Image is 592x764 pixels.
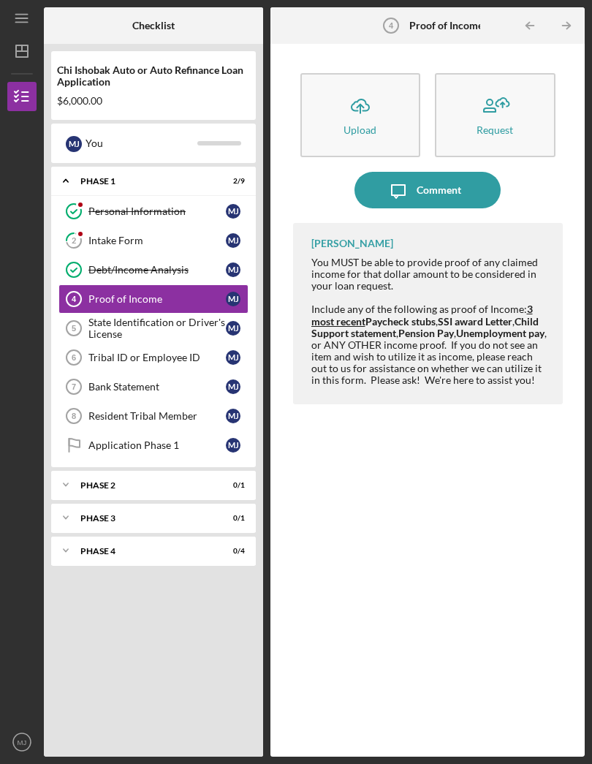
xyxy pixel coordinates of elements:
div: M J [226,409,240,423]
a: 5State Identification or Driver's LicenseMJ [58,314,248,343]
a: 7Bank StatementMJ [58,372,248,401]
div: M J [226,438,240,453]
div: Bank Statement [88,381,226,393]
div: Application Phase 1 [88,439,226,451]
div: 0 / 1 [219,481,245,490]
strong: Pension Pay [398,327,454,339]
div: M J [226,321,240,336]
div: Chi Ishobak Auto or Auto Refinance Loan Application [57,64,250,88]
text: MJ [18,738,27,746]
strong: Paycheck stubs [311,303,533,327]
div: Tribal ID or Employee ID [88,352,226,363]
div: Proof of Income [88,293,226,305]
div: You [86,131,197,156]
a: 8Resident Tribal MemberMJ [58,401,248,431]
button: Upload [300,73,421,157]
div: Debt/Income Analysis [88,264,226,276]
b: Proof of Income [409,20,483,31]
div: [PERSON_NAME] [311,238,393,249]
tspan: 6 [72,353,76,362]
div: Personal Information [88,205,226,217]
div: Phase 2 [80,481,208,490]
div: Phase 4 [80,547,208,556]
tspan: 5 [72,324,76,333]
button: Comment [354,172,501,208]
span: 3 most recent [311,303,533,327]
div: Intake Form [88,235,226,246]
div: M J [226,379,240,394]
tspan: 4 [72,295,77,303]
div: You MUST be able to provide proof of any claimed income for that dollar amount to be considered i... [311,257,548,386]
div: Resident Tribal Member [88,410,226,422]
strong: Child Support statement [311,315,539,339]
a: Application Phase 1MJ [58,431,248,460]
b: Checklist [132,20,175,31]
a: 6Tribal ID or Employee IDMJ [58,343,248,372]
div: $6,000.00 [57,95,250,107]
div: Comment [417,172,461,208]
tspan: 8 [72,412,76,420]
div: Phase 1 [80,177,208,186]
div: Request [477,124,513,135]
div: Upload [344,124,376,135]
tspan: 7 [72,382,76,391]
div: Phase 3 [80,514,208,523]
div: M J [66,136,82,152]
div: M J [226,350,240,365]
div: M J [226,233,240,248]
div: 2 / 9 [219,177,245,186]
div: 0 / 1 [219,514,245,523]
button: MJ [7,727,37,757]
tspan: 2 [72,236,76,246]
div: M J [226,292,240,306]
div: M J [226,204,240,219]
a: Debt/Income AnalysisMJ [58,255,248,284]
tspan: 4 [388,21,393,30]
div: State Identification or Driver's License [88,317,226,340]
button: Request [435,73,555,157]
strong: Unemployment pay [456,327,544,339]
a: 2Intake FormMJ [58,226,248,255]
strong: SSI award Letter [438,315,512,328]
a: Personal InformationMJ [58,197,248,226]
div: 0 / 4 [219,547,245,556]
a: 4Proof of IncomeMJ [58,284,248,314]
div: M J [226,262,240,277]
